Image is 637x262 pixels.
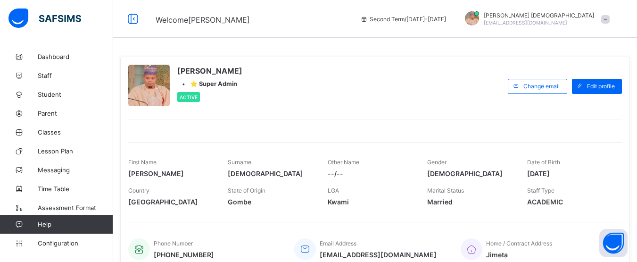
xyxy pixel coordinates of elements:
[486,240,552,247] span: Home / Contract Address
[427,187,464,194] span: Marital Status
[38,128,113,136] span: Classes
[527,187,554,194] span: Staff Type
[228,159,251,166] span: Surname
[228,198,313,206] span: Gombe
[320,240,356,247] span: Email Address
[427,159,447,166] span: Gender
[599,229,628,257] button: Open asap
[38,53,113,60] span: Dashboard
[360,16,446,23] span: session/term information
[527,159,560,166] span: Date of Birth
[527,198,612,206] span: ACADEMIC
[128,169,214,177] span: [PERSON_NAME]
[154,251,214,259] span: [PHONE_NUMBER]
[587,83,615,90] span: Edit profile
[128,198,214,206] span: [GEOGRAPHIC_DATA]
[156,15,250,25] span: Welcome [PERSON_NAME]
[38,72,113,79] span: Staff
[190,80,237,87] span: ⭐ Super Admin
[128,159,157,166] span: First Name
[38,110,113,117] span: Parent
[523,83,560,90] span: Change email
[527,169,612,177] span: [DATE]
[38,239,113,247] span: Configuration
[38,185,113,193] span: Time Table
[128,187,149,194] span: Country
[38,147,113,155] span: Lesson Plan
[177,80,242,87] div: •
[484,20,567,25] span: [EMAIL_ADDRESS][DOMAIN_NAME]
[320,251,437,259] span: [EMAIL_ADDRESS][DOMAIN_NAME]
[38,166,113,174] span: Messaging
[328,187,339,194] span: LGA
[180,94,198,100] span: Active
[177,66,242,76] span: [PERSON_NAME]
[486,251,552,259] span: Jimeta
[38,91,113,98] span: Student
[328,198,413,206] span: Kwami
[228,187,265,194] span: State of Origin
[455,11,614,27] div: Abubakar Abdulkadir Muhammad
[8,8,81,28] img: safsims
[328,159,359,166] span: Other Name
[38,204,113,211] span: Assessment Format
[427,169,513,177] span: [DEMOGRAPHIC_DATA]
[38,220,113,228] span: Help
[328,169,413,177] span: --/--
[228,169,313,177] span: [DEMOGRAPHIC_DATA]
[484,12,594,19] span: [PERSON_NAME] [DEMOGRAPHIC_DATA]
[427,198,513,206] span: Married
[154,240,193,247] span: Phone Number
